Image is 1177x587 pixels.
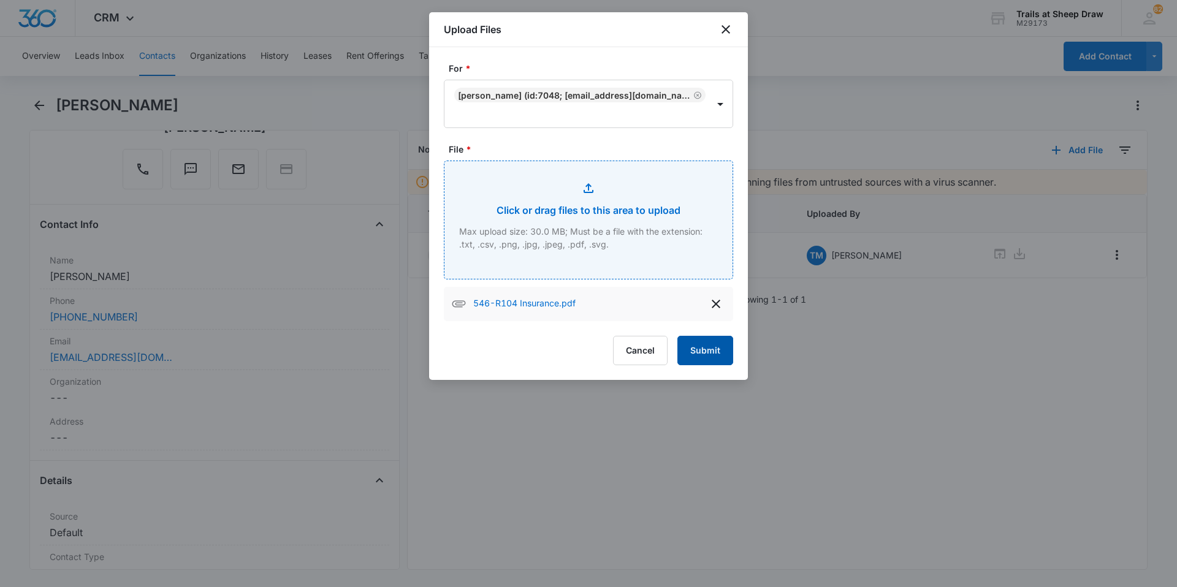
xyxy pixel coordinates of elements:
label: For [449,62,738,75]
button: Cancel [613,336,668,365]
label: File [449,143,738,156]
button: Submit [677,336,733,365]
button: close [718,22,733,37]
button: delete [706,294,726,314]
p: 546-R104 Insurance.pdf [473,297,576,311]
div: [PERSON_NAME] (ID:7048; [EMAIL_ADDRESS][DOMAIN_NAME]; 9705802282) [458,90,691,100]
div: Remove Kaitlyn Feather (ID:7048; katiefeather12@gmail.com; 9705802282) [691,91,702,99]
h1: Upload Files [444,22,501,37]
